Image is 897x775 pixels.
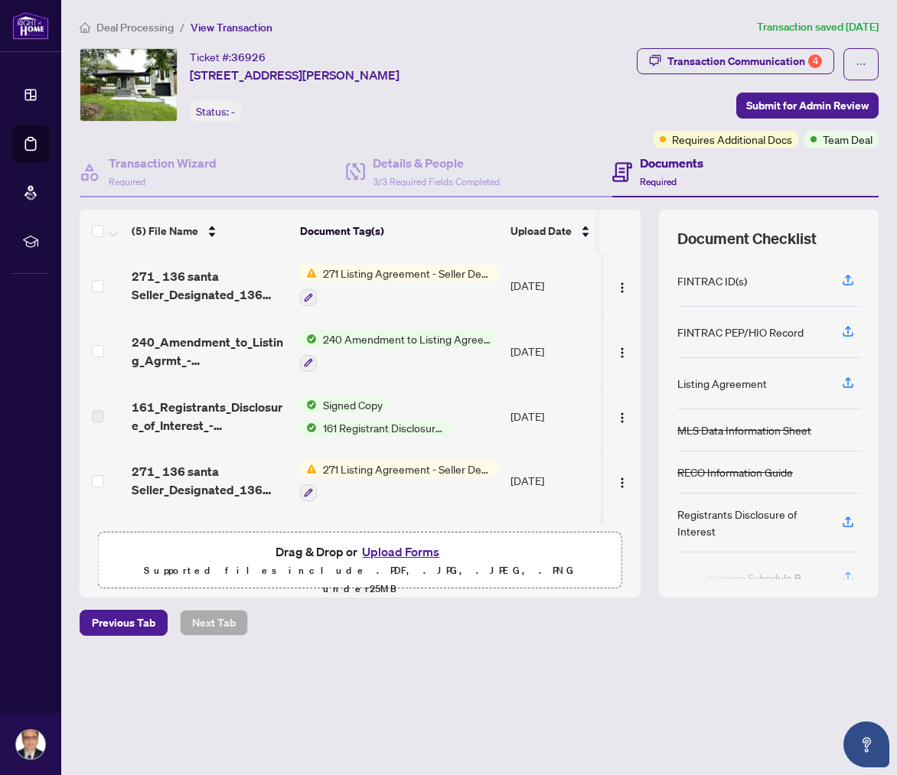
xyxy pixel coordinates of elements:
[180,610,248,636] button: Next Tab
[672,131,792,148] span: Requires Additional Docs
[677,324,804,340] div: FINTRAC PEP/HIO Record
[677,375,767,392] div: Listing Agreement
[616,347,628,359] img: Logo
[190,66,400,84] span: [STREET_ADDRESS][PERSON_NAME]
[616,282,628,294] img: Logo
[757,18,879,36] article: Transaction saved [DATE]
[677,506,824,539] div: Registrants Disclosure of Interest
[373,176,500,187] span: 3/3 Required Fields Completed
[823,131,873,148] span: Team Deal
[300,461,498,502] button: Status Icon271 Listing Agreement - Seller Designated Representation Agreement Authority to Offer ...
[300,331,498,372] button: Status Icon240 Amendment to Listing Agreement - Authority to Offer for Sale Price Change/Extensio...
[126,210,294,252] th: (5) File Name
[80,49,177,121] img: IMG-C12176692_1.jpg
[317,396,389,413] span: Signed Copy
[132,333,288,370] span: 240_Amendment_to_Listing_Agrmt_-_Price_Change_Extension_Amendment__A__-_PropTx-[PERSON_NAME] 2.pdf
[99,532,621,607] span: Drag & Drop orUpload FormsSupported files include .PDF, .JPG, .JPEG, .PNG under25MB
[80,22,90,33] span: home
[610,468,634,493] button: Logo
[677,422,811,438] div: MLS Data Information Sheet
[808,54,822,68] div: 4
[637,48,834,74] button: Transaction Communication4
[132,267,288,304] span: 271_ 136 santa Seller_Designated_136 santa Representation_Agreement_Authority_to_Offer_for_Sale__...
[132,462,288,499] span: 271_ 136 santa Seller_Designated_136 santa Representation_Agreement_Authority_to_Offer_for_Sale__...
[132,223,198,239] span: (5) File Name
[677,464,793,480] div: RECO Information Guide
[616,477,628,489] img: Logo
[180,18,184,36] li: /
[317,419,452,436] span: 161 Registrant Disclosure of Interest - Disposition ofProperty
[317,331,498,347] span: 240 Amendment to Listing Agreement - Authority to Offer for Sale Price Change/Extension/Amendment(s)
[300,419,317,436] img: Status Icon
[294,210,504,252] th: Document Tag(s)
[12,11,49,40] img: logo
[504,384,608,448] td: [DATE]
[677,272,747,289] div: FINTRAC ID(s)
[510,223,572,239] span: Upload Date
[610,339,634,363] button: Logo
[856,59,866,70] span: ellipsis
[616,412,628,424] img: Logo
[300,265,498,306] button: Status Icon271 Listing Agreement - Seller Designated Representation Agreement Authority to Offer ...
[92,611,155,635] span: Previous Tab
[746,93,869,118] span: Submit for Admin Review
[640,154,703,172] h4: Documents
[640,176,677,187] span: Required
[300,331,317,347] img: Status Icon
[231,105,235,119] span: -
[109,176,145,187] span: Required
[736,93,879,119] button: Submit for Admin Review
[300,265,317,282] img: Status Icon
[610,404,634,428] button: Logo
[504,318,608,384] td: [DATE]
[80,610,168,636] button: Previous Tab
[132,398,288,435] span: 161_Registrants_Disclosure_of_Interest_-_Disposition_of_Property_-_PropTx-[PERSON_NAME] EXECUTED ...
[357,542,444,562] button: Upload Forms
[677,228,817,249] span: Document Checklist
[96,21,174,34] span: Deal Processing
[373,154,500,172] h4: Details & People
[317,265,498,282] span: 271 Listing Agreement - Seller Designated Representation Agreement Authority to Offer for Sale
[276,542,444,562] span: Drag & Drop or
[667,49,822,73] div: Transaction Communication
[109,154,217,172] h4: Transaction Wizard
[317,461,498,477] span: 271 Listing Agreement - Seller Designated Representation Agreement Authority to Offer for Sale
[300,461,317,477] img: Status Icon
[190,101,241,122] div: Status:
[190,48,266,66] div: Ticket #:
[504,448,608,514] td: [DATE]
[504,513,608,579] td: [DATE]
[108,562,612,598] p: Supported files include .PDF, .JPG, .JPEG, .PNG under 25 MB
[504,252,608,318] td: [DATE]
[300,396,458,436] button: Status IconSigned CopyStatus Icon161 Registrant Disclosure of Interest - Disposition ofProperty
[300,396,317,413] img: Status Icon
[191,21,272,34] span: View Transaction
[231,50,266,64] span: 36926
[610,273,634,298] button: Logo
[16,730,45,759] img: Profile Icon
[843,721,889,767] button: Open asap
[504,210,608,252] th: Upload Date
